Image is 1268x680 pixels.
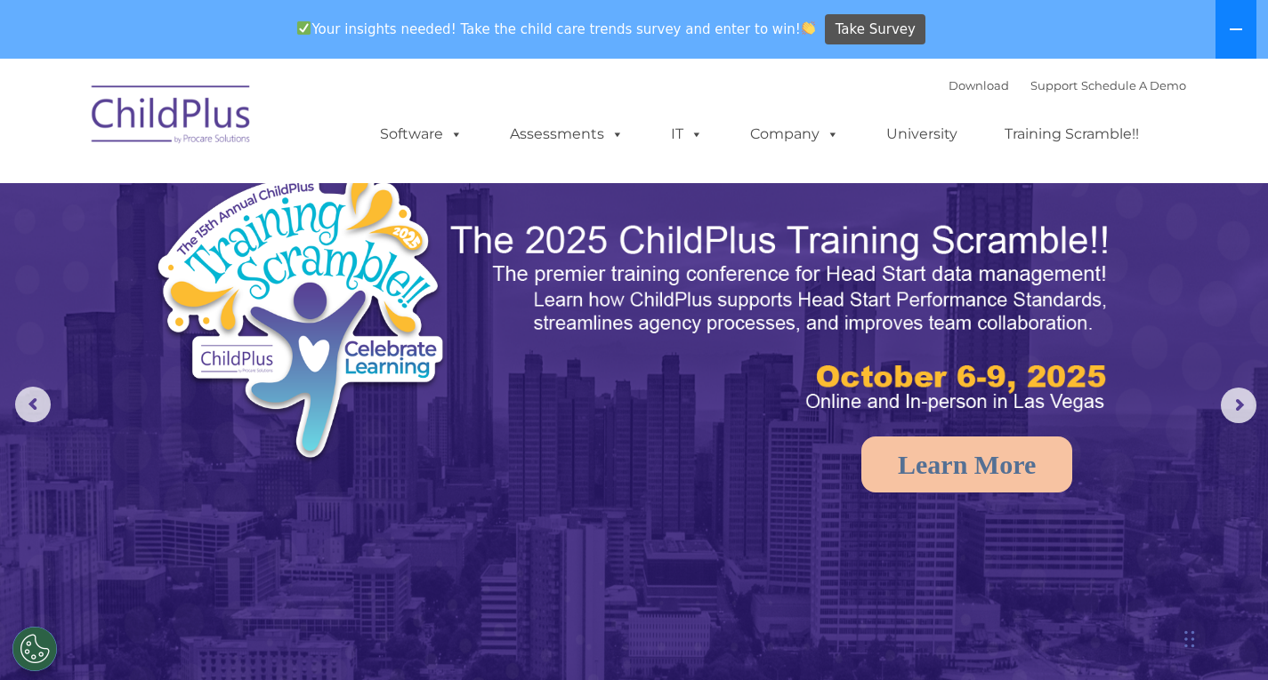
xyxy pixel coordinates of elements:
[949,78,1009,92] a: Download
[492,116,642,152] a: Assessments
[297,21,311,35] img: ✅
[247,190,323,204] span: Phone number
[868,116,975,152] a: University
[1081,78,1186,92] a: Schedule A Demo
[1030,78,1078,92] a: Support
[977,488,1268,680] iframe: Chat Widget
[825,14,925,45] a: Take Survey
[861,436,1072,492] a: Learn More
[802,21,815,35] img: 👏
[949,78,1186,92] font: |
[362,116,481,152] a: Software
[290,12,823,46] span: Your insights needed! Take the child care trends survey and enter to win!
[987,116,1157,152] a: Training Scramble!!
[83,73,261,162] img: ChildPlus by Procare Solutions
[653,116,721,152] a: IT
[247,117,302,131] span: Last name
[12,627,57,671] button: Cookies Settings
[836,14,916,45] span: Take Survey
[732,116,857,152] a: Company
[1184,612,1195,666] div: Drag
